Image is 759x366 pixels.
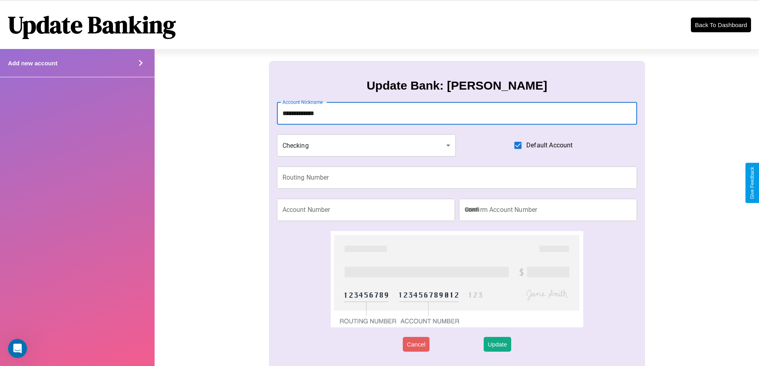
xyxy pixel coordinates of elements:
img: check [331,231,583,327]
iframe: Intercom live chat [8,339,27,358]
h4: Add new account [8,60,57,67]
button: Back To Dashboard [691,18,751,32]
h1: Update Banking [8,8,176,41]
label: Account Nickname [282,99,323,106]
span: Default Account [526,141,573,150]
div: Checking [277,134,456,157]
div: Give Feedback [749,167,755,199]
button: Update [484,337,511,352]
button: Cancel [403,337,430,352]
h3: Update Bank: [PERSON_NAME] [367,79,547,92]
